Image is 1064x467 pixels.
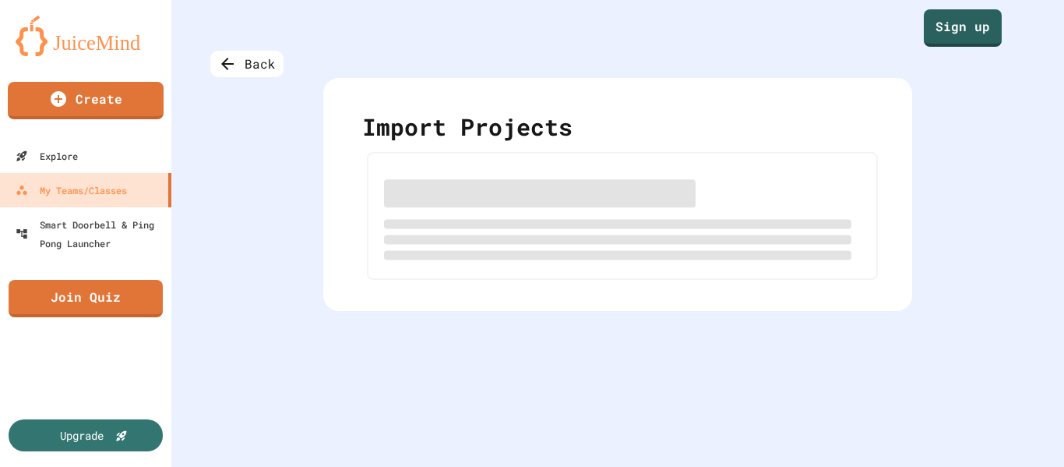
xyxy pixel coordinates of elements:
div: Back [210,51,284,77]
div: Explore [16,147,78,165]
img: logo-orange.svg [16,16,156,56]
a: Sign up [924,9,1002,47]
a: Create [8,82,164,119]
div: Smart Doorbell & Ping Pong Launcher [16,215,165,253]
div: Upgrade [60,427,104,444]
div: Import Projects [362,109,873,152]
a: Join Quiz [9,280,163,317]
div: My Teams/Classes [16,181,127,200]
